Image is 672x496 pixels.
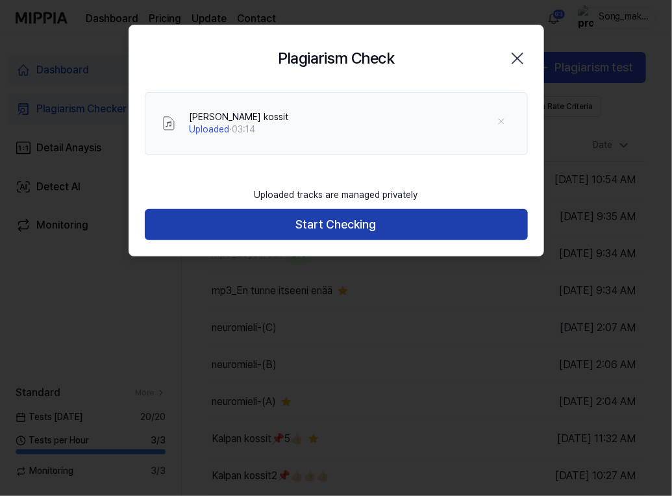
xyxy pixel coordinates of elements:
h2: Plagiarism Check [278,46,394,71]
span: Uploaded [190,124,230,134]
div: · 03:14 [190,123,289,136]
img: File Select [161,116,177,131]
button: Start Checking [145,209,528,240]
div: Uploaded tracks are managed privately [247,181,426,210]
div: [PERSON_NAME] kossit [190,111,289,124]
